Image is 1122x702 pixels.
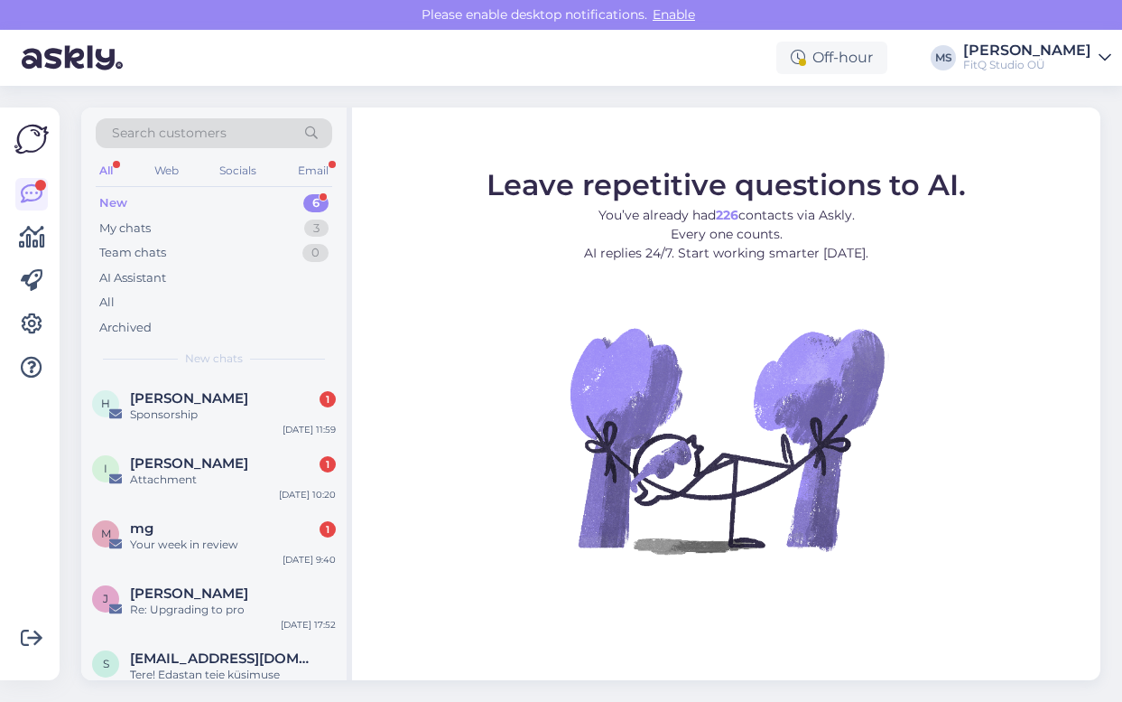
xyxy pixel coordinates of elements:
[963,58,1091,72] div: FitQ Studio OÜ
[320,456,336,473] div: 1
[776,42,887,74] div: Off-hour
[294,159,332,183] div: Email
[96,159,116,183] div: All
[130,667,336,699] div: Tere! Edastan teie küsimuse "Järjepidevus" programmi [PERSON_NAME] videote ligipääsu probleemi ko...
[279,488,336,501] div: [DATE] 10:20
[320,391,336,407] div: 1
[304,220,329,238] div: 3
[963,43,1091,58] div: [PERSON_NAME]
[302,244,329,262] div: 0
[963,43,1111,72] a: [PERSON_NAME]FitQ Studio OÜ
[103,657,109,670] span: s
[99,294,115,312] div: All
[130,390,248,407] span: Henry Marshall
[101,397,110,410] span: H
[99,220,151,238] div: My chats
[130,651,318,667] span: sirje.pajuri@gmail.com
[716,207,738,223] b: 226
[130,602,336,618] div: Re: Upgrading to pro
[931,45,956,70] div: MS
[487,167,966,202] span: Leave repetitive questions to AI.
[130,520,153,537] span: mg
[112,124,227,143] span: Search customers
[647,6,700,23] span: Enable
[130,585,248,602] span: Jarmo Takkinen
[130,455,248,472] span: ірина Долінська
[283,553,336,566] div: [DATE] 9:40
[564,277,889,603] img: No Chat active
[185,351,243,367] span: New chats
[103,592,108,605] span: J
[216,159,260,183] div: Socials
[99,269,166,287] div: AI Assistant
[101,527,111,540] span: m
[130,407,336,423] div: Sponsorship
[104,462,107,475] span: і
[151,159,182,183] div: Web
[283,423,336,436] div: [DATE] 11:59
[130,537,336,553] div: Your week in review
[320,521,336,538] div: 1
[99,244,166,262] div: Team chats
[14,122,49,156] img: Askly Logo
[99,319,152,337] div: Archived
[130,472,336,488] div: Attachment
[99,194,127,212] div: New
[281,618,336,632] div: [DATE] 17:52
[487,206,966,263] p: You’ve already had contacts via Askly. Every one counts. AI replies 24/7. Start working smarter [...
[303,194,329,212] div: 6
